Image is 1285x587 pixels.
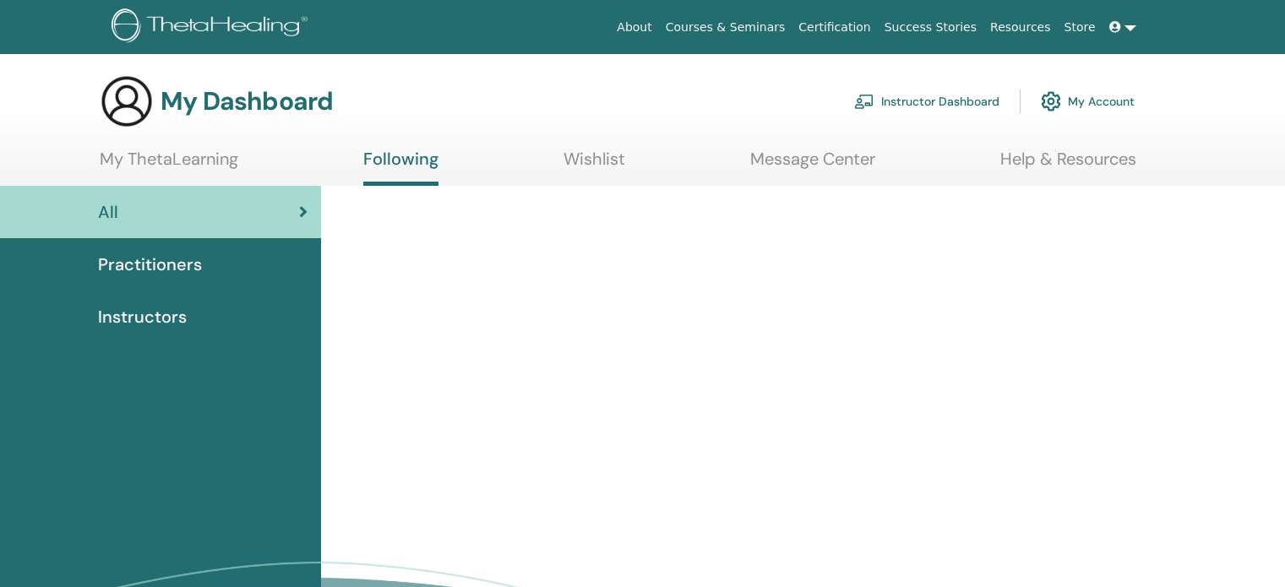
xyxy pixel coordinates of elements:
[659,12,792,43] a: Courses & Seminars
[792,12,877,43] a: Certification
[854,83,999,120] a: Instructor Dashboard
[1041,83,1135,120] a: My Account
[610,12,658,43] a: About
[854,94,874,109] img: chalkboard-teacher.svg
[98,199,118,225] span: All
[1000,149,1136,182] a: Help & Resources
[98,252,202,277] span: Practitioners
[1058,12,1103,43] a: Store
[100,149,238,182] a: My ThetaLearning
[100,74,154,128] img: generic-user-icon.jpg
[1041,87,1061,116] img: cog.svg
[161,86,333,117] h3: My Dashboard
[98,304,187,329] span: Instructors
[983,12,1058,43] a: Resources
[878,12,983,43] a: Success Stories
[564,149,625,182] a: Wishlist
[750,149,875,182] a: Message Center
[112,8,313,46] img: logo.png
[363,149,438,186] a: Following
